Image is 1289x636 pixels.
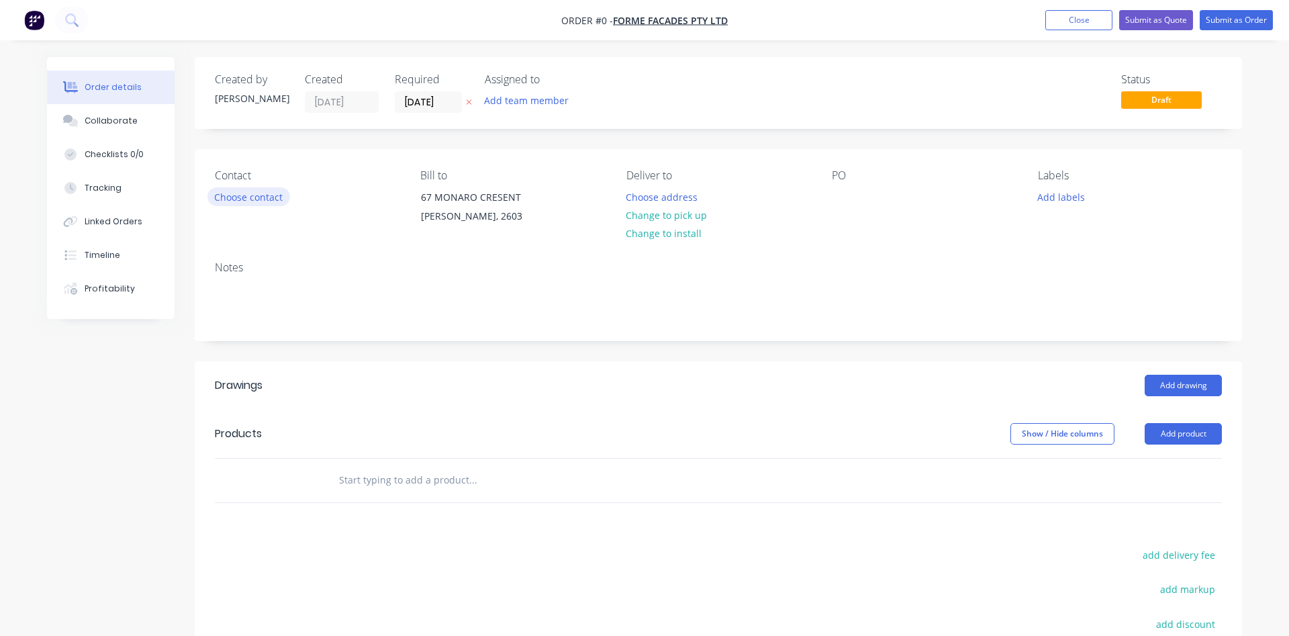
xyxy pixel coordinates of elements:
span: Draft [1121,91,1202,108]
button: Tracking [47,171,175,205]
button: Change to install [619,224,709,242]
button: Choose contact [207,187,290,206]
div: Assigned to [485,73,619,86]
a: FORME FACADES PTY LTD [613,14,728,27]
span: Order #0 - [561,14,613,27]
button: Add drawing [1145,375,1222,396]
button: Timeline [47,238,175,272]
button: Collaborate [47,104,175,138]
div: Bill to [420,169,604,182]
div: Created by [215,73,289,86]
button: Add product [1145,423,1222,445]
div: [PERSON_NAME], 2603 [421,207,532,226]
div: Required [395,73,469,86]
button: Add labels [1030,187,1092,206]
img: Factory [24,10,44,30]
div: 67 MONARO CRESENT[PERSON_NAME], 2603 [410,187,544,230]
div: Notes [215,261,1222,274]
div: PO [832,169,1016,182]
input: Start typing to add a product... [338,467,607,494]
button: Linked Orders [47,205,175,238]
div: Order details [85,81,142,93]
div: Timeline [85,249,120,261]
div: Contact [215,169,399,182]
button: Checklists 0/0 [47,138,175,171]
button: Order details [47,71,175,104]
div: Profitability [85,283,135,295]
div: Collaborate [85,115,138,127]
button: Change to pick up [619,206,714,224]
div: Deliver to [626,169,810,182]
button: add discount [1149,615,1222,633]
button: add delivery fee [1135,546,1222,564]
div: Created [305,73,379,86]
button: add markup [1153,580,1222,598]
button: Choose address [619,187,705,206]
button: Profitability [47,272,175,306]
button: Submit as Quote [1119,10,1193,30]
div: [PERSON_NAME] [215,91,289,105]
div: Tracking [85,182,122,194]
div: Drawings [215,377,262,394]
div: Labels [1038,169,1222,182]
button: Add team member [477,91,576,109]
button: Add team member [485,91,576,109]
button: Show / Hide columns [1010,423,1114,445]
div: Checklists 0/0 [85,148,144,161]
button: Close [1045,10,1112,30]
div: Linked Orders [85,216,142,228]
div: 67 MONARO CRESENT [421,188,532,207]
div: Status [1121,73,1222,86]
button: Submit as Order [1200,10,1273,30]
div: Products [215,426,262,442]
